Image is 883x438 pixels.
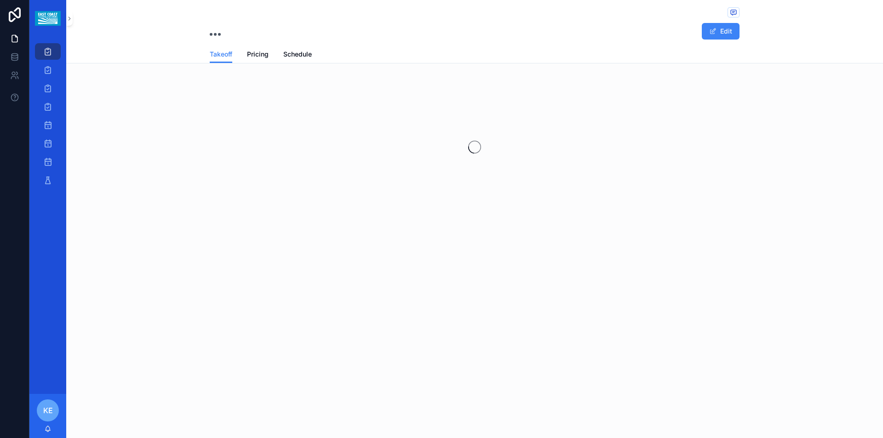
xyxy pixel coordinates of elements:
[247,50,269,59] span: Pricing
[210,50,232,59] span: Takeoff
[29,37,66,200] div: scrollable content
[247,46,269,64] a: Pricing
[283,50,312,59] span: Schedule
[283,46,312,64] a: Schedule
[210,46,232,63] a: Takeoff
[43,405,53,416] span: KE
[702,23,740,40] button: Edit
[35,11,60,26] img: App logo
